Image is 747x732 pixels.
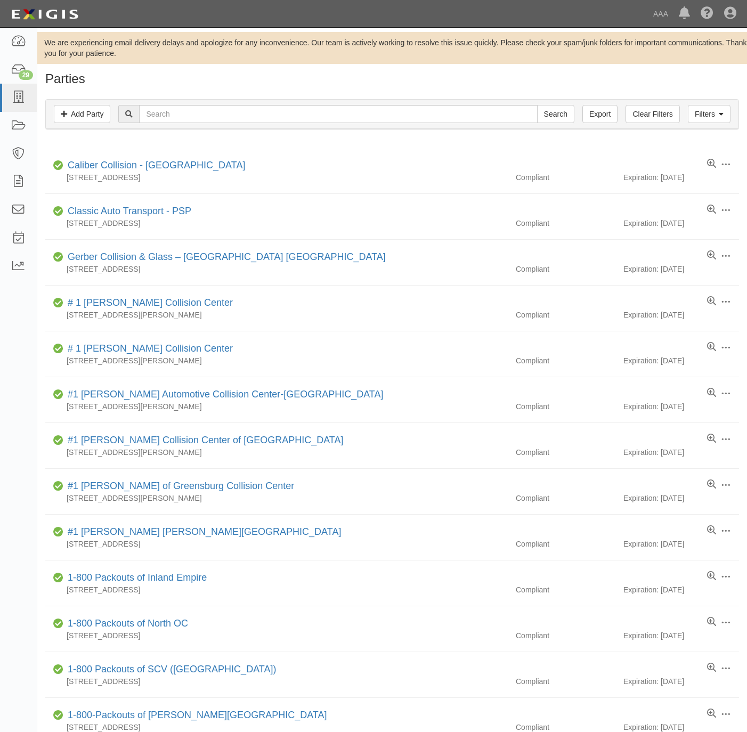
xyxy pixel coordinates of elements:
a: View results summary [707,388,716,398]
a: View results summary [707,250,716,261]
i: Compliant [53,712,63,719]
div: Compliant [508,310,623,320]
div: [STREET_ADDRESS][PERSON_NAME] [45,493,508,503]
div: We are experiencing email delivery delays and apologize for any inconvenience. Our team is active... [37,37,747,59]
div: [STREET_ADDRESS][PERSON_NAME] [45,310,508,320]
i: Compliant [53,208,63,215]
div: #1 Cochran of Greensburg Collision Center [63,479,294,493]
a: #1 [PERSON_NAME] Collision Center of [GEOGRAPHIC_DATA] [68,435,344,445]
a: AAA [648,3,673,25]
div: Compliant [508,401,623,412]
a: 1-800 Packouts of North OC [68,618,188,629]
div: 1-800 Packouts of Inland Empire [63,571,207,585]
div: [STREET_ADDRESS] [45,218,508,229]
div: Compliant [508,539,623,549]
a: View results summary [707,434,716,444]
a: Clear Filters [626,105,679,123]
i: Compliant [53,345,63,353]
div: Expiration: [DATE] [623,584,739,595]
a: View results summary [707,342,716,353]
a: View results summary [707,159,716,169]
div: Compliant [508,264,623,274]
div: 1-800-Packouts of Beverly Hills [63,709,327,722]
div: Classic Auto Transport - PSP [63,205,191,218]
div: # 1 Cochran Collision Center [63,296,233,310]
div: Expiration: [DATE] [623,493,739,503]
a: View results summary [707,296,716,307]
div: [STREET_ADDRESS] [45,539,508,549]
div: [STREET_ADDRESS] [45,172,508,183]
i: Compliant [53,254,63,261]
a: Classic Auto Transport - PSP [68,206,191,216]
a: View results summary [707,205,716,215]
div: Expiration: [DATE] [623,630,739,641]
a: View results summary [707,663,716,673]
div: # 1 Cochran Collision Center [63,342,233,356]
a: View results summary [707,617,716,628]
div: Compliant [508,630,623,641]
div: Expiration: [DATE] [623,401,739,412]
input: Search [537,105,574,123]
div: [STREET_ADDRESS] [45,584,508,595]
div: [STREET_ADDRESS] [45,630,508,641]
i: Compliant [53,391,63,398]
i: Compliant [53,666,63,673]
a: Filters [688,105,730,123]
a: 1-800 Packouts of Inland Empire [68,572,207,583]
a: # 1 [PERSON_NAME] Collision Center [68,297,233,308]
i: Compliant [53,483,63,490]
div: Compliant [508,218,623,229]
a: View results summary [707,525,716,536]
div: Expiration: [DATE] [623,676,739,687]
div: [STREET_ADDRESS][PERSON_NAME] [45,447,508,458]
input: Search [139,105,537,123]
div: Expiration: [DATE] [623,355,739,366]
div: Gerber Collision & Glass – Houston Brighton [63,250,386,264]
div: [STREET_ADDRESS][PERSON_NAME] [45,401,508,412]
div: Compliant [508,676,623,687]
a: # 1 [PERSON_NAME] Collision Center [68,343,233,354]
i: Compliant [53,162,63,169]
div: [STREET_ADDRESS] [45,676,508,687]
div: Expiration: [DATE] [623,172,739,183]
i: Compliant [53,528,63,536]
a: 1-800 Packouts of SCV ([GEOGRAPHIC_DATA]) [68,664,276,674]
div: 29 [19,70,33,80]
a: View results summary [707,479,716,490]
div: Compliant [508,172,623,183]
i: Compliant [53,437,63,444]
div: 1-800 Packouts of North OC [63,617,188,631]
div: 1-800 Packouts of SCV (Santa Clarita Valley) [63,663,276,677]
h1: Parties [45,72,739,86]
img: logo-5460c22ac91f19d4615b14bd174203de0afe785f0fc80cf4dbbc73dc1793850b.png [8,5,82,24]
a: 1-800-Packouts of [PERSON_NAME][GEOGRAPHIC_DATA] [68,710,327,720]
a: Export [582,105,618,123]
div: Compliant [508,493,623,503]
div: Expiration: [DATE] [623,264,739,274]
div: Expiration: [DATE] [623,539,739,549]
i: Help Center - Complianz [701,7,713,20]
div: [STREET_ADDRESS][PERSON_NAME] [45,355,508,366]
div: Compliant [508,584,623,595]
div: #1 Cochran Automotive Collision Center-Monroeville [63,388,384,402]
div: Caliber Collision - Gainesville [63,159,245,173]
a: #1 [PERSON_NAME] Automotive Collision Center-[GEOGRAPHIC_DATA] [68,389,384,400]
div: [STREET_ADDRESS] [45,264,508,274]
a: View results summary [707,571,716,582]
div: Expiration: [DATE] [623,310,739,320]
div: Expiration: [DATE] [623,218,739,229]
div: Compliant [508,447,623,458]
a: Add Party [54,105,110,123]
a: #1 [PERSON_NAME] of Greensburg Collision Center [68,481,294,491]
a: Gerber Collision & Glass – [GEOGRAPHIC_DATA] [GEOGRAPHIC_DATA] [68,251,386,262]
i: Compliant [53,574,63,582]
div: #1 Cochran Collision Center of Greensburg [63,434,344,448]
i: Compliant [53,620,63,628]
i: Compliant [53,299,63,307]
a: View results summary [707,709,716,719]
div: Compliant [508,355,623,366]
a: Caliber Collision - [GEOGRAPHIC_DATA] [68,160,245,170]
div: #1 Cochran Robinson Township [63,525,341,539]
div: Expiration: [DATE] [623,447,739,458]
a: #1 [PERSON_NAME] [PERSON_NAME][GEOGRAPHIC_DATA] [68,526,341,537]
